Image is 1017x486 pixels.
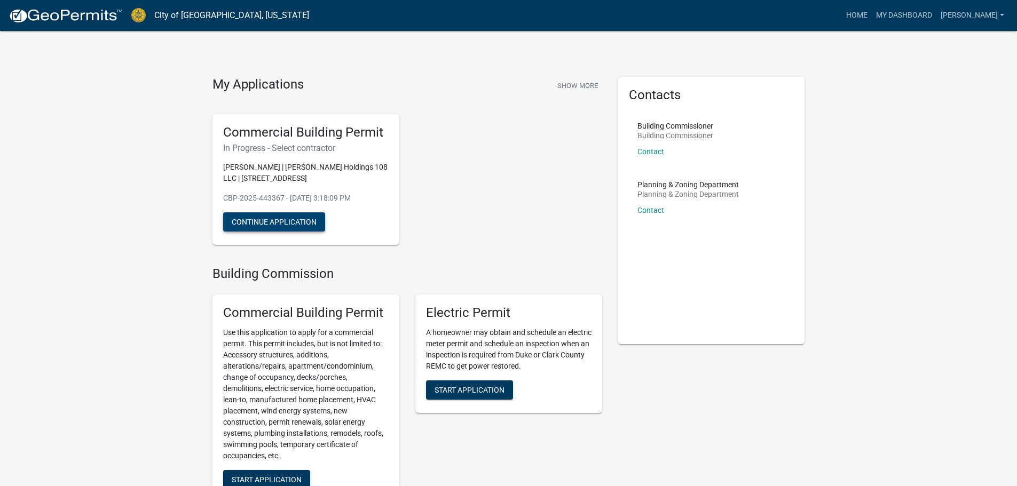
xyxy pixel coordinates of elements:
h6: In Progress - Select contractor [223,143,389,153]
h4: Building Commission [212,266,602,282]
p: Building Commissioner [637,132,713,139]
p: Planning & Zoning Department [637,190,739,198]
h5: Commercial Building Permit [223,305,389,321]
p: A homeowner may obtain and schedule an electric meter permit and schedule an inspection when an i... [426,327,592,372]
span: Start Application [232,475,302,484]
span: Start Application [435,386,504,394]
p: CBP-2025-443367 - [DATE] 3:18:09 PM [223,193,389,204]
h4: My Applications [212,77,304,93]
a: Contact [637,147,664,156]
button: Show More [553,77,602,94]
p: Building Commissioner [637,122,713,130]
button: Start Application [426,380,513,400]
img: City of Jeffersonville, Indiana [131,8,146,22]
h5: Contacts [629,87,794,103]
p: Planning & Zoning Department [637,181,739,188]
h5: Commercial Building Permit [223,125,389,140]
a: Home [842,5,872,26]
button: Continue Application [223,212,325,232]
a: My Dashboard [872,5,936,26]
a: Contact [637,206,664,214]
a: [PERSON_NAME] [936,5,1008,26]
p: [PERSON_NAME] | [PERSON_NAME] Holdings 108 LLC | [STREET_ADDRESS] [223,162,389,184]
h5: Electric Permit [426,305,592,321]
a: City of [GEOGRAPHIC_DATA], [US_STATE] [154,6,309,25]
p: Use this application to apply for a commercial permit. This permit includes, but is not limited t... [223,327,389,461]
